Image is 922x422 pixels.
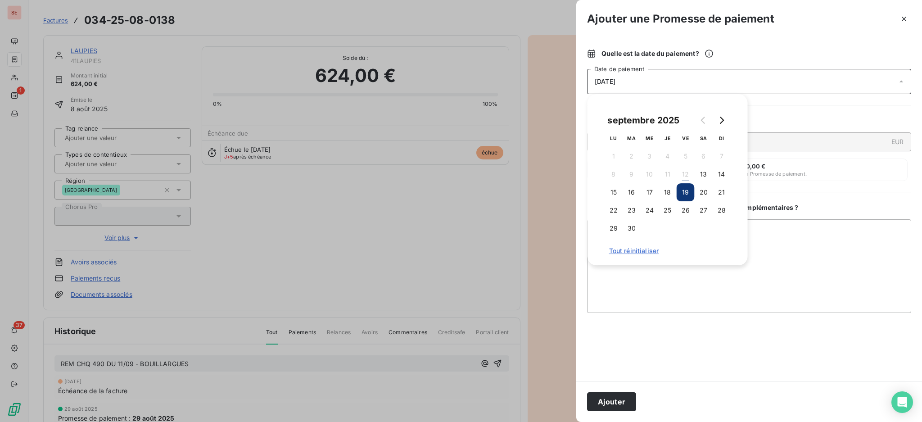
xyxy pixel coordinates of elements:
[623,165,641,183] button: 9
[659,201,677,219] button: 25
[695,201,713,219] button: 27
[695,165,713,183] button: 13
[677,147,695,165] button: 5
[659,165,677,183] button: 11
[713,147,731,165] button: 7
[677,201,695,219] button: 26
[605,201,623,219] button: 22
[695,147,713,165] button: 6
[695,129,713,147] th: samedi
[746,163,766,170] span: 0,00 €
[713,201,731,219] button: 28
[623,129,641,147] th: mardi
[595,78,615,85] span: [DATE]
[605,113,683,127] div: septembre 2025
[677,165,695,183] button: 12
[695,111,713,129] button: Go to previous month
[605,219,623,237] button: 29
[601,49,714,58] span: Quelle est la date du paiement ?
[659,129,677,147] th: jeudi
[641,147,659,165] button: 3
[659,147,677,165] button: 4
[713,165,731,183] button: 14
[605,147,623,165] button: 1
[609,247,726,254] span: Tout réinitialiser
[713,129,731,147] th: dimanche
[587,11,774,27] h3: Ajouter une Promesse de paiement
[641,183,659,201] button: 17
[623,201,641,219] button: 23
[641,201,659,219] button: 24
[605,129,623,147] th: lundi
[677,129,695,147] th: vendredi
[713,111,731,129] button: Go to next month
[587,392,636,411] button: Ajouter
[623,147,641,165] button: 2
[623,219,641,237] button: 30
[891,391,913,413] div: Open Intercom Messenger
[659,183,677,201] button: 18
[641,165,659,183] button: 10
[713,183,731,201] button: 21
[605,165,623,183] button: 8
[623,183,641,201] button: 16
[677,183,695,201] button: 19
[605,183,623,201] button: 15
[695,183,713,201] button: 20
[641,129,659,147] th: mercredi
